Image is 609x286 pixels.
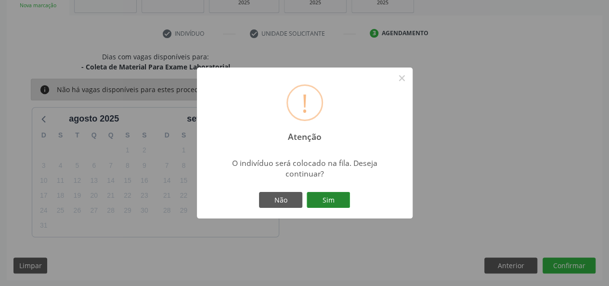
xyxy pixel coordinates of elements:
button: Não [259,192,302,208]
button: Sim [307,192,350,208]
button: Close this dialog [394,70,410,86]
h2: Atenção [279,125,330,142]
div: ! [301,86,308,120]
div: O indivíduo será colocado na fila. Deseja continuar? [220,158,389,179]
